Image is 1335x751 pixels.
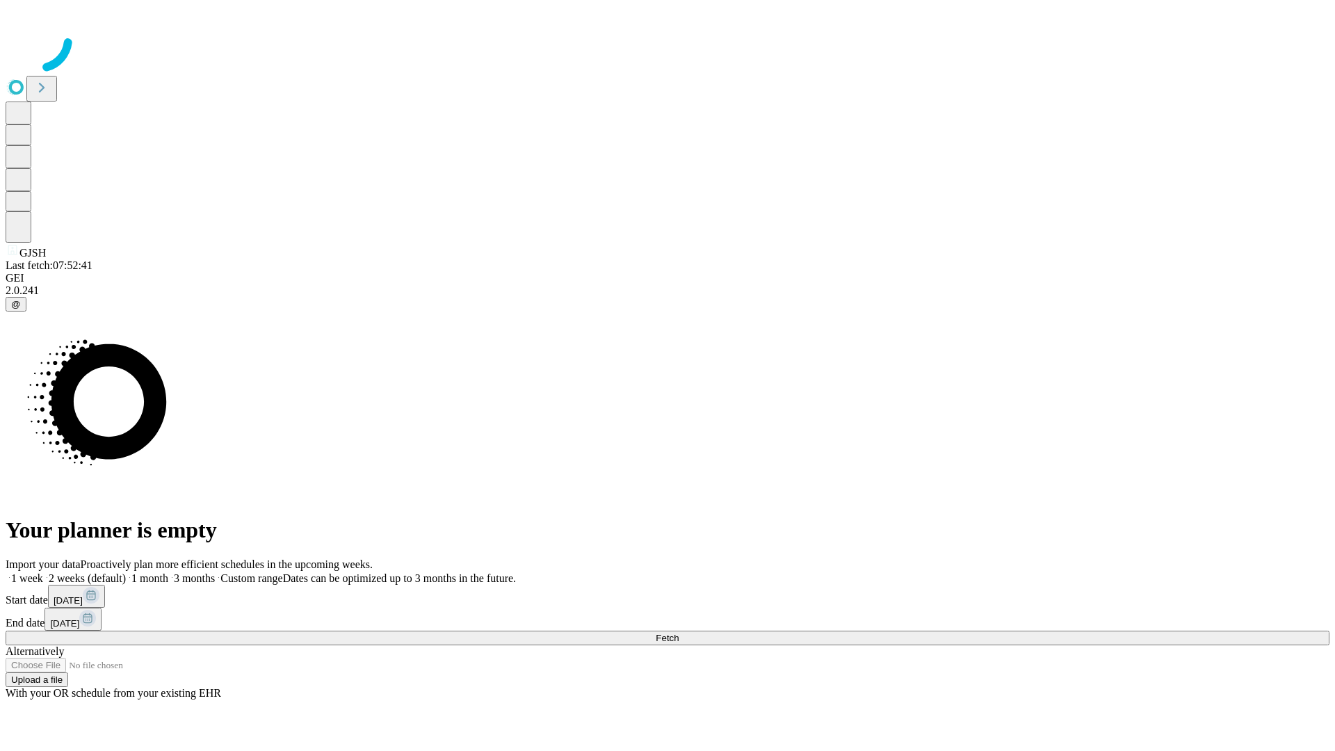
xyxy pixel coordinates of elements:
[283,572,516,584] span: Dates can be optimized up to 3 months in the future.
[220,572,282,584] span: Custom range
[656,633,679,643] span: Fetch
[81,558,373,570] span: Proactively plan more efficient schedules in the upcoming weeks.
[6,585,1329,608] div: Start date
[6,672,68,687] button: Upload a file
[174,572,215,584] span: 3 months
[6,645,64,657] span: Alternatively
[6,558,81,570] span: Import your data
[44,608,102,631] button: [DATE]
[6,284,1329,297] div: 2.0.241
[6,272,1329,284] div: GEI
[19,247,46,259] span: GJSH
[6,687,221,699] span: With your OR schedule from your existing EHR
[6,297,26,312] button: @
[54,595,83,606] span: [DATE]
[6,608,1329,631] div: End date
[48,585,105,608] button: [DATE]
[11,572,43,584] span: 1 week
[6,631,1329,645] button: Fetch
[6,517,1329,543] h1: Your planner is empty
[49,572,126,584] span: 2 weeks (default)
[11,299,21,309] span: @
[131,572,168,584] span: 1 month
[6,259,92,271] span: Last fetch: 07:52:41
[50,618,79,629] span: [DATE]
